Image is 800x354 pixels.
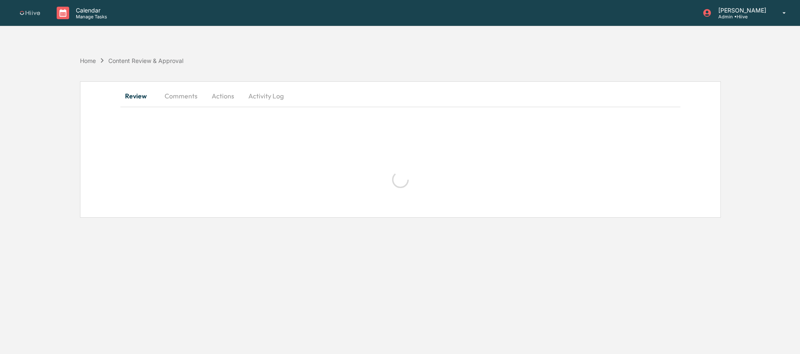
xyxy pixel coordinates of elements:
img: logo [20,11,40,15]
p: [PERSON_NAME] [712,7,770,14]
button: Activity Log [242,86,290,106]
p: Manage Tasks [69,14,111,20]
p: Calendar [69,7,111,14]
p: Admin • Hiive [712,14,770,20]
button: Actions [204,86,242,106]
button: Review [120,86,158,106]
button: Comments [158,86,204,106]
div: Content Review & Approval [108,57,183,64]
div: Home [80,57,96,64]
div: secondary tabs example [120,86,680,106]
